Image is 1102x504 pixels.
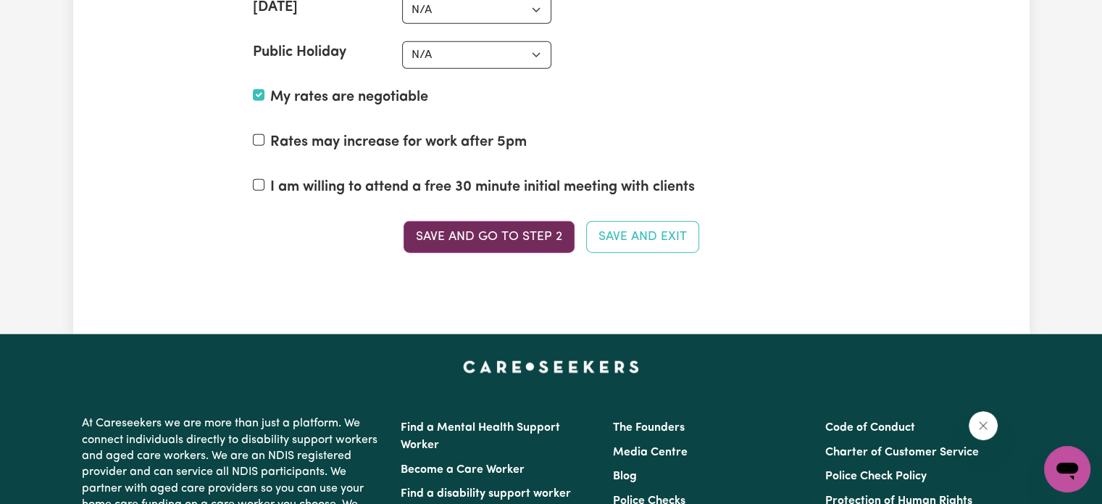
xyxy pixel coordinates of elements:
iframe: Button to launch messaging window [1044,446,1090,492]
a: Careseekers home page [463,360,639,372]
label: I am willing to attend a free 30 minute initial meeting with clients [270,176,695,198]
a: Find a disability support worker [401,488,571,500]
label: Public Holiday [253,41,346,63]
span: Need any help? [9,10,88,22]
label: Rates may increase for work after 5pm [270,131,527,153]
a: Find a Mental Health Support Worker [401,422,560,451]
a: Charter of Customer Service [825,447,979,458]
a: Blog [613,471,637,482]
button: Save and go to Step 2 [404,221,575,253]
a: Media Centre [613,447,688,458]
button: Save and Exit [586,221,699,253]
a: Code of Conduct [825,422,915,434]
a: Police Check Policy [825,471,927,482]
a: Become a Care Worker [401,464,525,476]
label: My rates are negotiable [270,86,428,108]
iframe: Close message [969,411,998,440]
a: The Founders [613,422,685,434]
